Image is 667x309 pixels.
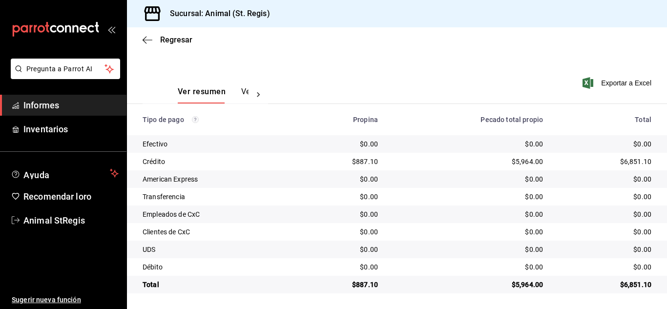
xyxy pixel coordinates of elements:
font: $887.10 [352,281,378,288]
font: $0.00 [360,228,378,236]
font: Empleados de CxC [143,210,200,218]
font: Pecado total propio [480,116,543,124]
font: Inventarios [23,124,68,134]
font: Exportar a Excel [601,79,651,87]
font: $5,964.00 [512,158,543,165]
font: Efectivo [143,140,167,148]
font: $0.00 [633,210,651,218]
button: Pregunta a Parrot AI [11,59,120,79]
font: Propina [353,116,378,124]
font: Animal StRegis [23,215,85,226]
font: Débito [143,263,163,271]
font: UDS [143,246,155,253]
font: $0.00 [360,140,378,148]
font: $0.00 [633,263,651,271]
font: Sugerir nueva función [12,296,81,304]
font: $0.00 [633,193,651,201]
font: Crédito [143,158,165,165]
font: $0.00 [360,263,378,271]
a: Pregunta a Parrot AI [7,71,120,81]
svg: Los pagos realizados con Pay y otras terminales son montos brutos. [192,116,199,123]
button: Regresar [143,35,192,44]
font: $0.00 [525,228,543,236]
font: $0.00 [525,246,543,253]
font: Recomendar loro [23,191,91,202]
font: Tipo de pago [143,116,184,124]
font: $0.00 [633,175,651,183]
font: Ver resumen [178,87,226,96]
font: Ver pagos [241,87,278,96]
font: $0.00 [360,193,378,201]
font: $887.10 [352,158,378,165]
font: $5,964.00 [512,281,543,288]
font: $0.00 [633,228,651,236]
div: pestañas de navegación [178,86,249,103]
button: Exportar a Excel [584,77,651,89]
font: Sucursal: Animal (St. Regis) [170,9,270,18]
font: $0.00 [633,246,651,253]
font: $0.00 [525,263,543,271]
font: $0.00 [525,140,543,148]
font: $0.00 [525,175,543,183]
button: abrir_cajón_menú [107,25,115,33]
font: $0.00 [360,175,378,183]
font: Pregunta a Parrot AI [26,65,93,73]
font: Clientes de CxC [143,228,190,236]
font: $0.00 [360,246,378,253]
font: Transferencia [143,193,185,201]
font: $0.00 [525,210,543,218]
font: Ayuda [23,170,50,180]
font: Informes [23,100,59,110]
font: Total [143,281,159,288]
font: $0.00 [525,193,543,201]
font: Total [635,116,651,124]
font: American Express [143,175,198,183]
font: $6,851.10 [620,158,651,165]
font: $0.00 [633,140,651,148]
font: Regresar [160,35,192,44]
font: $6,851.10 [620,281,651,288]
font: $0.00 [360,210,378,218]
